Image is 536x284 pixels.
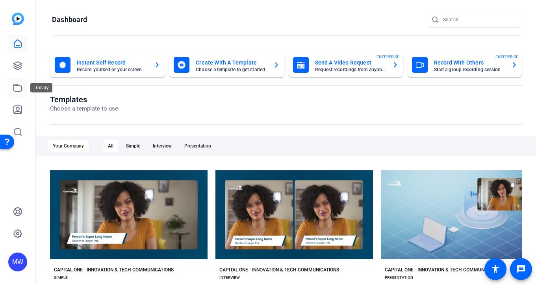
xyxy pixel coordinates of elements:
div: Library [30,83,52,92]
div: INTERVIEW [219,275,240,281]
div: SIMPLE [54,275,68,281]
div: CAPITAL ONE - INNOVATION & TECH COMMUNICATIONS [54,267,174,273]
img: blue-gradient.svg [12,13,24,25]
mat-card-title: Record With Others [434,58,505,67]
mat-card-subtitle: Start a group recording session [434,67,505,72]
div: All [103,140,118,152]
div: PRESENTATION [385,275,413,281]
div: CAPITAL ONE - INNOVATION & TECH COMMUNICATIONS [385,267,504,273]
div: CAPITAL ONE - INNOVATION & TECH COMMUNICATIONS [219,267,339,273]
mat-card-subtitle: Choose a template to get started [196,67,267,72]
mat-card-title: Send A Video Request [315,58,386,67]
h1: Templates [50,95,118,104]
mat-icon: accessibility [491,264,500,274]
mat-card-subtitle: Record yourself or your screen [77,67,148,72]
button: Instant Self RecordRecord yourself or your screen [50,52,165,77]
button: Create With A TemplateChoose a template to get started [169,52,284,77]
div: Simple [121,140,145,152]
div: Presentation [180,140,216,152]
mat-icon: message [516,264,526,274]
p: Choose a template to use [50,104,118,113]
mat-card-subtitle: Request recordings from anyone, anywhere [315,67,386,72]
mat-card-title: Instant Self Record [77,58,148,67]
button: Send A Video RequestRequest recordings from anyone, anywhereENTERPRISE [288,52,403,77]
mat-card-title: Create With A Template [196,58,267,67]
h1: Dashboard [52,15,87,24]
div: Your Company [48,140,89,152]
span: ENTERPRISE [495,54,518,60]
button: Record With OthersStart a group recording sessionENTERPRISE [407,52,522,77]
input: Search [443,15,514,24]
span: ENTERPRISE [376,54,399,60]
div: Interview [148,140,176,152]
div: MW [8,253,27,271]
